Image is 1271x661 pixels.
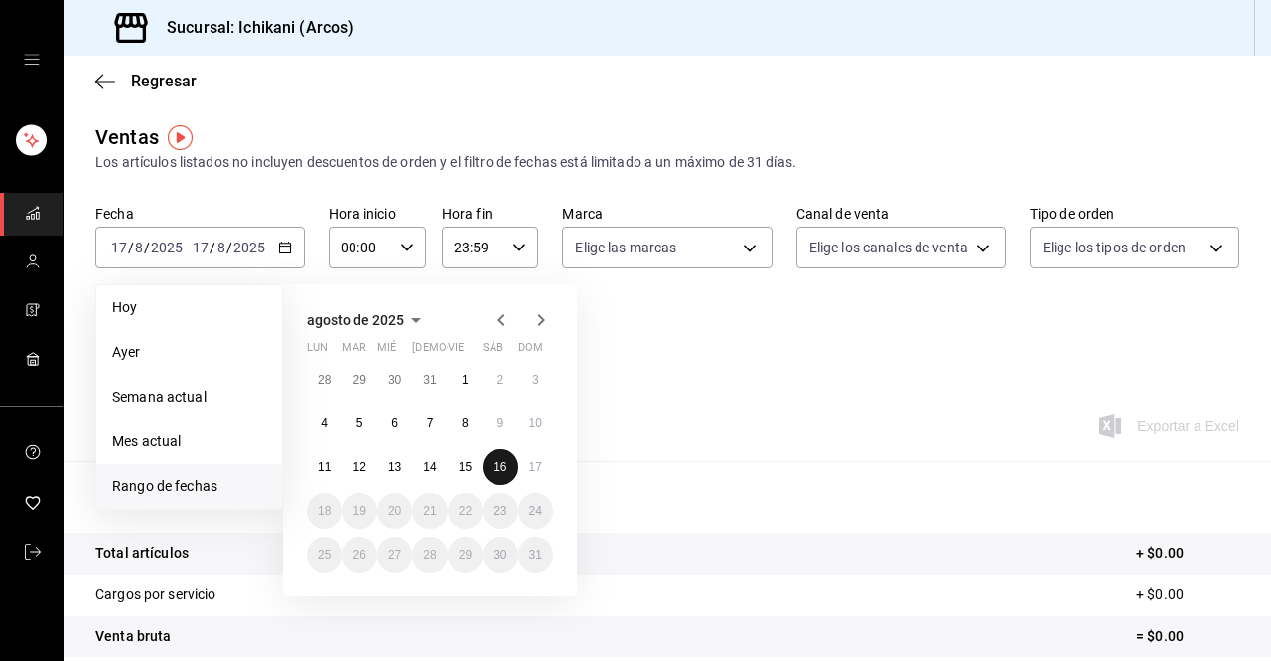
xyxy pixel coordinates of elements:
p: + $0.00 [1136,543,1239,564]
button: 2 de agosto de 2025 [483,362,517,398]
abbr: 3 de agosto de 2025 [532,373,539,387]
span: Ayer [112,342,266,363]
p: Venta bruta [95,626,171,647]
span: Elige los tipos de orden [1043,238,1186,257]
abbr: 2 de agosto de 2025 [496,373,503,387]
button: open drawer [24,52,40,68]
button: 20 de agosto de 2025 [377,493,412,529]
abbr: 30 de julio de 2025 [388,373,401,387]
p: = $0.00 [1136,626,1239,647]
abbr: martes [342,341,365,362]
div: Ventas [95,122,159,152]
span: Elige las marcas [575,238,676,257]
abbr: viernes [448,341,464,362]
button: 29 de agosto de 2025 [448,537,483,573]
abbr: 30 de agosto de 2025 [494,548,506,562]
button: 28 de julio de 2025 [307,362,342,398]
button: 7 de agosto de 2025 [412,406,447,441]
abbr: jueves [412,341,529,362]
abbr: 13 de agosto de 2025 [388,460,401,474]
abbr: 28 de agosto de 2025 [423,548,436,562]
abbr: 7 de agosto de 2025 [427,416,434,430]
button: 16 de agosto de 2025 [483,449,517,485]
abbr: 8 de agosto de 2025 [462,416,469,430]
abbr: 22 de agosto de 2025 [459,504,472,518]
abbr: miércoles [377,341,396,362]
abbr: 15 de agosto de 2025 [459,460,472,474]
abbr: 17 de agosto de 2025 [529,460,542,474]
button: 5 de agosto de 2025 [342,406,376,441]
img: Tooltip marker [168,125,193,150]
span: / [128,240,134,255]
abbr: 25 de agosto de 2025 [318,548,331,562]
button: Regresar [95,72,197,90]
span: Hoy [112,297,266,318]
abbr: 10 de agosto de 2025 [529,416,542,430]
abbr: 4 de agosto de 2025 [321,416,328,430]
p: Resumen [95,485,1239,509]
input: ---- [150,240,184,255]
span: Elige los canales de venta [809,238,968,257]
abbr: domingo [518,341,543,362]
abbr: 26 de agosto de 2025 [353,548,365,562]
abbr: sábado [483,341,503,362]
h3: Sucursal: Ichikani (Arcos) [151,16,353,40]
button: 9 de agosto de 2025 [483,406,517,441]
button: 31 de julio de 2025 [412,362,447,398]
label: Canal de venta [796,207,1006,221]
abbr: 11 de agosto de 2025 [318,460,331,474]
button: 8 de agosto de 2025 [448,406,483,441]
abbr: 1 de agosto de 2025 [462,373,469,387]
abbr: 16 de agosto de 2025 [494,460,506,474]
button: 27 de agosto de 2025 [377,537,412,573]
span: agosto de 2025 [307,312,404,328]
span: - [186,240,190,255]
abbr: 27 de agosto de 2025 [388,548,401,562]
button: 31 de agosto de 2025 [518,537,553,573]
abbr: 6 de agosto de 2025 [391,416,398,430]
button: 15 de agosto de 2025 [448,449,483,485]
p: + $0.00 [1136,584,1239,605]
span: Rango de fechas [112,476,266,497]
span: / [210,240,215,255]
abbr: lunes [307,341,328,362]
abbr: 20 de agosto de 2025 [388,504,401,518]
abbr: 31 de julio de 2025 [423,373,436,387]
button: 21 de agosto de 2025 [412,493,447,529]
p: Total artículos [95,543,189,564]
button: 28 de agosto de 2025 [412,537,447,573]
label: Fecha [95,207,305,221]
abbr: 28 de julio de 2025 [318,373,331,387]
span: Mes actual [112,431,266,452]
abbr: 18 de agosto de 2025 [318,504,331,518]
button: 11 de agosto de 2025 [307,449,342,485]
label: Hora fin [442,207,539,221]
abbr: 31 de agosto de 2025 [529,548,542,562]
button: 14 de agosto de 2025 [412,449,447,485]
span: Semana actual [112,387,266,408]
div: Los artículos listados no incluyen descuentos de orden y el filtro de fechas está limitado a un m... [95,152,1239,173]
button: 26 de agosto de 2025 [342,537,376,573]
abbr: 21 de agosto de 2025 [423,504,436,518]
button: 6 de agosto de 2025 [377,406,412,441]
button: 25 de agosto de 2025 [307,537,342,573]
button: agosto de 2025 [307,308,428,332]
input: -- [134,240,144,255]
abbr: 14 de agosto de 2025 [423,460,436,474]
span: / [144,240,150,255]
button: 30 de julio de 2025 [377,362,412,398]
abbr: 24 de agosto de 2025 [529,504,542,518]
button: 1 de agosto de 2025 [448,362,483,398]
button: 10 de agosto de 2025 [518,406,553,441]
button: 3 de agosto de 2025 [518,362,553,398]
input: ---- [232,240,266,255]
span: Regresar [131,72,197,90]
input: -- [110,240,128,255]
button: 18 de agosto de 2025 [307,493,342,529]
abbr: 29 de julio de 2025 [353,373,365,387]
button: 29 de julio de 2025 [342,362,376,398]
abbr: 23 de agosto de 2025 [494,504,506,518]
abbr: 9 de agosto de 2025 [496,416,503,430]
button: 17 de agosto de 2025 [518,449,553,485]
p: Cargos por servicio [95,584,216,605]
